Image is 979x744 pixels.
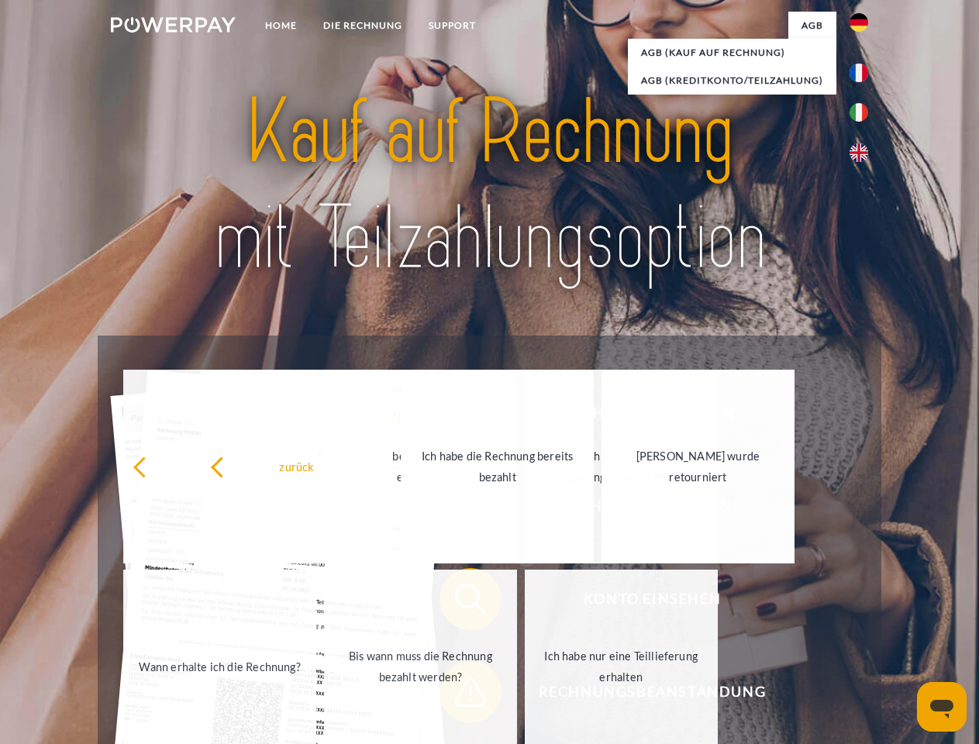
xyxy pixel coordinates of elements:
img: en [850,143,868,162]
img: logo-powerpay-white.svg [111,17,236,33]
img: de [850,13,868,32]
a: SUPPORT [415,12,489,40]
a: AGB (Kreditkonto/Teilzahlung) [628,67,836,95]
div: [PERSON_NAME] wurde retourniert [611,446,785,487]
div: Ich habe die Rechnung bereits bezahlt [410,446,584,487]
div: Wann erhalte ich die Rechnung? [133,656,307,677]
img: it [850,103,868,122]
div: Bis wann muss die Rechnung bezahlt werden? [333,646,508,687]
a: DIE RECHNUNG [310,12,415,40]
div: zurück [210,456,384,477]
div: Ich habe nur eine Teillieferung erhalten [534,646,708,687]
a: agb [788,12,836,40]
a: Home [252,12,310,40]
img: title-powerpay_de.svg [148,74,831,297]
iframe: Schaltfläche zum Öffnen des Messaging-Fensters [917,682,967,732]
a: AGB (Kauf auf Rechnung) [628,39,836,67]
div: zurück [133,456,307,477]
img: fr [850,64,868,82]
